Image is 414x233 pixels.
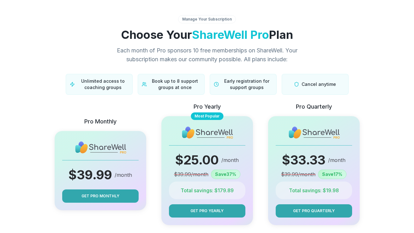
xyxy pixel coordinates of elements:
p: Pro Yearly [194,102,221,111]
span: Book up to 8 support groups at once [149,78,201,91]
span: Get Pro Yearly [190,208,224,214]
span: ShareWell Pro [192,28,269,42]
h1: Choose Your Plan [10,28,404,41]
span: Unlimited access to coaching groups [77,78,129,91]
p: Pro Monthly [84,117,117,126]
span: Early registration for support groups [221,78,273,91]
p: Pro Quarterly [296,102,332,111]
div: Manage Your Subscription [178,15,236,23]
button: Get Pro Yearly [169,204,245,218]
button: Get Pro Quarterly [276,204,352,218]
span: Cancel anytime [302,81,336,87]
button: Get Pro Monthly [62,189,139,203]
p: Each month of Pro sponsors 10 free memberships on ShareWell. Your subscription makes our communit... [101,46,313,64]
span: Get Pro Quarterly [293,208,335,214]
span: Get Pro Monthly [81,193,119,199]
